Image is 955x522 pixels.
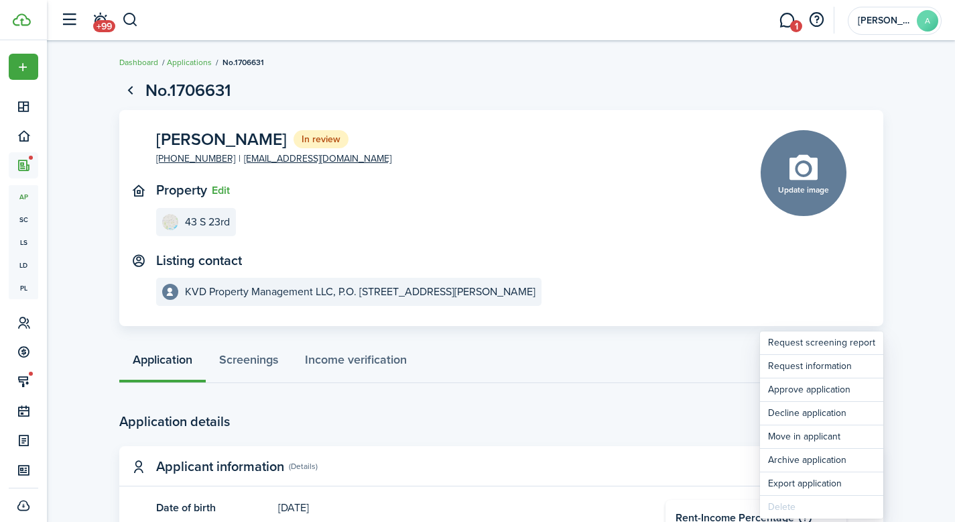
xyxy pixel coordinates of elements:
a: sc [9,208,38,231]
h2: Application details [119,411,230,431]
img: 43 S 23rd [162,214,178,230]
a: ap [9,185,38,208]
panel-main-title: Date of birth [156,500,272,516]
a: Screenings [206,343,292,383]
text-item: Listing contact [156,253,242,268]
panel-main-title: Applicant information [156,459,284,474]
avatar-text: A [917,10,938,32]
a: ls [9,231,38,254]
a: Messaging [774,3,800,38]
button: Open menu [9,54,38,80]
text-item: Property [156,182,207,198]
span: [PERSON_NAME] [156,131,287,148]
h1: No.1706631 [145,78,231,103]
span: Aimee [858,16,911,25]
button: Approve application [760,378,883,401]
button: Update image [761,130,846,216]
a: [PHONE_NUMBER] [156,152,235,166]
button: Edit [212,185,230,197]
span: 1 [790,20,802,32]
a: Income verification [292,343,420,383]
status: In review [294,130,348,149]
button: Open resource center [805,9,828,32]
button: Archive application [760,449,883,472]
span: No.1706631 [222,56,264,68]
button: Decline application [760,402,883,425]
e-details-info-title: KVD Property Management LLC, P.O. [STREET_ADDRESS][PERSON_NAME] [185,286,535,298]
a: Dashboard [119,56,158,68]
span: +99 [93,20,115,32]
button: Search [122,9,139,32]
e-details-info-title: 43 S 23rd [185,216,230,228]
button: Export application [760,472,883,496]
a: pl [9,276,38,299]
panel-main-description: [DATE] [278,500,625,516]
a: ld [9,254,38,276]
a: [EMAIL_ADDRESS][DOMAIN_NAME] [244,152,391,166]
panel-main-subtitle: (Details) [289,460,318,472]
a: Go back [119,79,142,102]
button: Open sidebar [56,7,82,33]
button: Request information [760,355,883,378]
img: TenantCloud [13,13,31,26]
a: Request screening report [760,331,883,354]
a: Applications [167,56,212,68]
a: Notifications [87,3,113,38]
button: Move in applicant [760,425,883,448]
